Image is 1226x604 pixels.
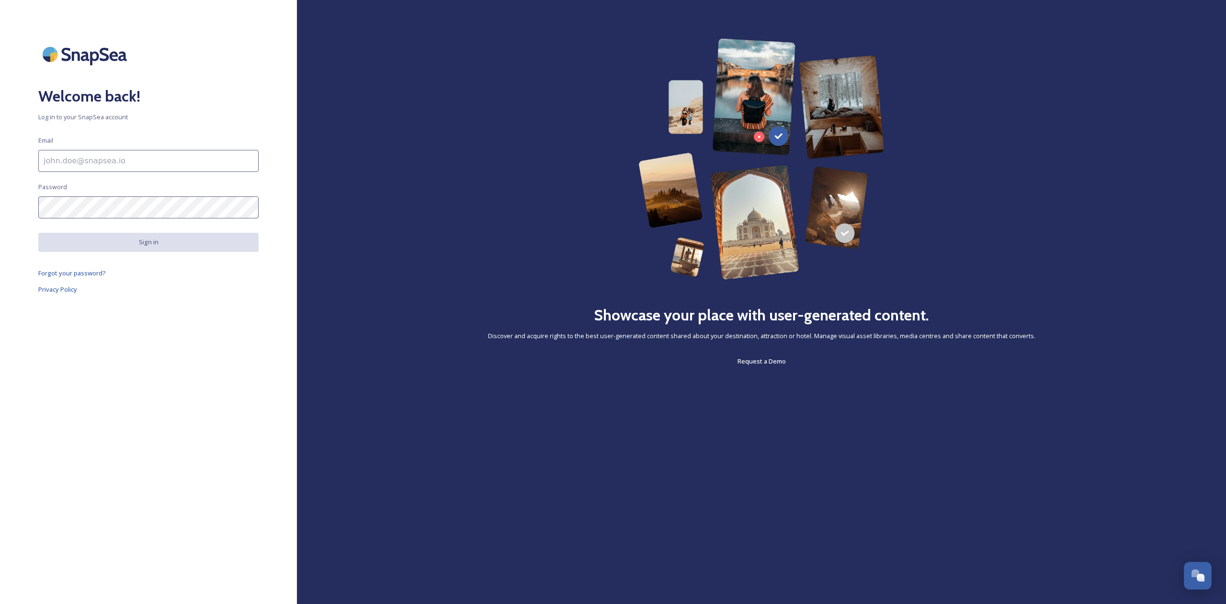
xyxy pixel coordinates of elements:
a: Privacy Policy [38,284,259,295]
button: Open Chat [1184,562,1212,590]
span: Log in to your SnapSea account [38,113,259,122]
a: Request a Demo [738,355,786,367]
span: Discover and acquire rights to the best user-generated content shared about your destination, att... [488,331,1035,341]
img: 63b42ca75bacad526042e722_Group%20154-p-800.png [638,38,885,280]
button: Sign in [38,233,259,251]
img: SnapSea Logo [38,38,134,70]
span: Privacy Policy [38,285,77,294]
h2: Showcase your place with user-generated content. [594,304,929,327]
span: Request a Demo [738,357,786,365]
span: Forgot your password? [38,269,106,277]
span: Password [38,182,67,192]
input: john.doe@snapsea.io [38,150,259,172]
h2: Welcome back! [38,85,259,108]
a: Forgot your password? [38,267,259,279]
span: Email [38,136,53,145]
